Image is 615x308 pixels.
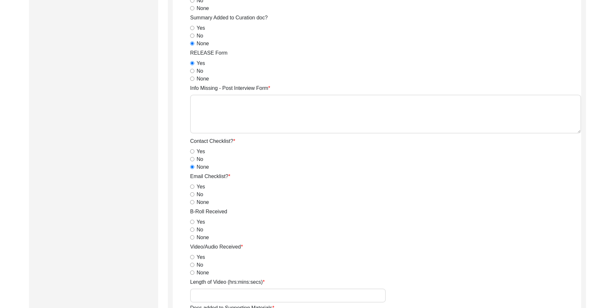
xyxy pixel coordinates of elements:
[197,234,209,241] label: None
[197,191,203,198] label: No
[197,5,209,12] label: None
[197,67,203,75] label: No
[197,269,209,277] label: None
[197,261,203,269] label: No
[197,148,205,155] label: Yes
[197,218,205,226] label: Yes
[197,24,205,32] label: Yes
[197,253,205,261] label: Yes
[190,243,243,251] label: Video/Audio Received
[197,163,209,171] label: None
[190,14,268,22] label: Summary Added to Curation doc?
[190,49,228,57] label: RELEASE Form
[197,155,203,163] label: No
[190,173,231,180] label: Email Checklist?
[190,278,265,286] label: Length of Video (hrs:mins:secs)
[197,198,209,206] label: None
[197,183,205,191] label: Yes
[190,84,270,92] label: Info Missing - Post Interview Form
[197,226,203,234] label: No
[190,208,227,216] label: B-Roll Received
[197,59,205,67] label: Yes
[190,137,235,145] label: Contact Checklist?
[197,32,203,40] label: No
[197,40,209,48] label: None
[197,75,209,83] label: None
